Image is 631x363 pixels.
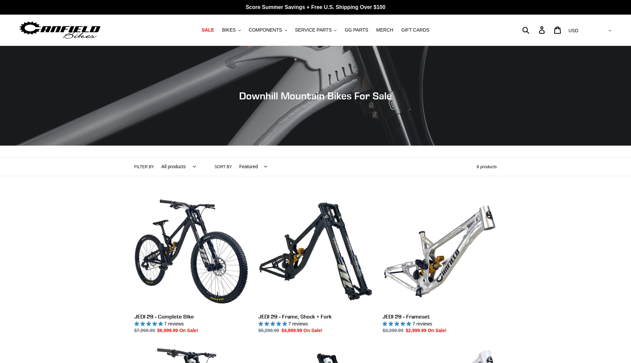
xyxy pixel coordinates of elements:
[18,20,101,41] img: Canfield Bikes
[202,27,214,33] span: SALE
[134,164,154,170] label: Filter by
[398,26,433,35] a: GIFT CARDS
[222,27,236,33] span: BIKES
[245,26,290,35] button: COMPONENTS
[292,26,340,35] button: SERVICE PARTS
[373,26,396,35] a: MERCH
[477,164,497,169] span: 6 products
[295,27,332,33] span: SERVICE PARTS
[341,26,372,35] a: GG PARTS
[198,26,217,35] a: SALE
[249,27,282,33] span: COMPONENTS
[526,23,543,37] input: Search
[215,164,232,170] label: Sort by
[219,26,244,35] button: BIKES
[239,90,392,102] span: Downhill Mountain Bikes For Sale
[345,27,368,33] span: GG PARTS
[376,27,393,33] span: MERCH
[401,27,429,33] span: GIFT CARDS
